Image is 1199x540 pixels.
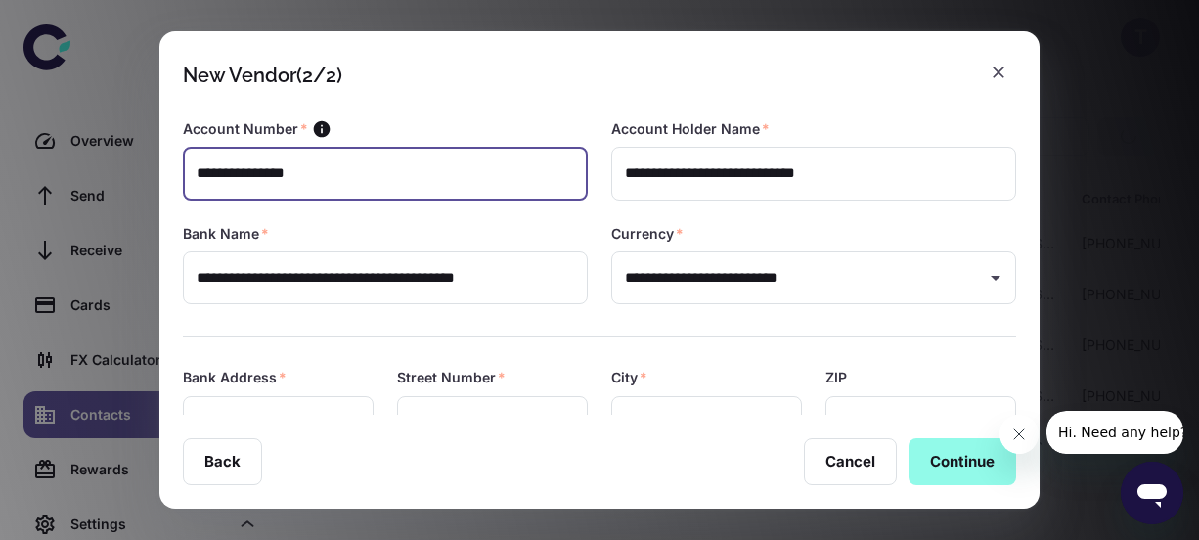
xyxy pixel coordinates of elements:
[611,224,684,244] label: Currency
[1046,411,1183,454] iframe: Message from company
[183,438,262,485] button: Back
[909,438,1016,485] button: Continue
[1121,462,1183,524] iframe: Button to launch messaging window
[611,368,647,387] label: City
[12,14,141,29] span: Hi. Need any help?
[999,415,1039,454] iframe: Close message
[804,438,897,485] button: Cancel
[825,368,847,387] label: ZIP
[982,264,1009,292] button: Open
[397,368,506,387] label: Street Number
[183,224,269,244] label: Bank Name
[183,119,308,139] label: Account Number
[183,64,342,87] div: New Vendor (2/2)
[611,119,770,139] label: Account Holder Name
[183,368,287,387] label: Bank Address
